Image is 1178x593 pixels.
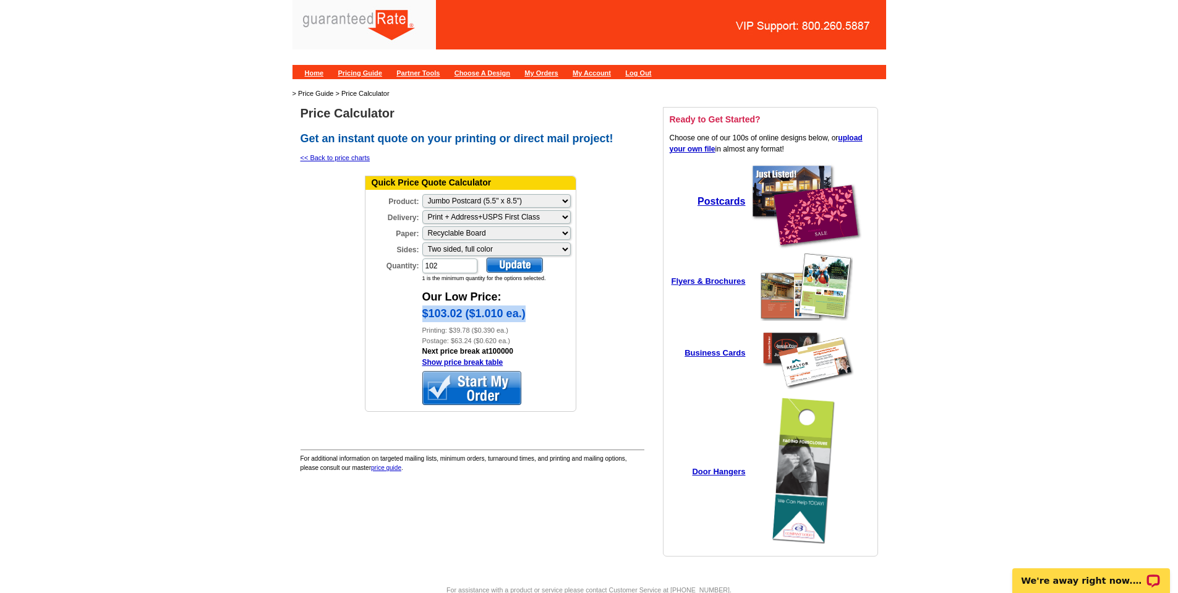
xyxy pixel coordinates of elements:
h3: Ready to Get Started? [670,114,871,125]
div: 1 is the minimum quantity for the options selected. [422,275,576,283]
h2: Get an instant quote on your printing or direct mail project! [301,132,644,146]
a: Door Hangers [692,467,745,476]
p: Choose one of our 100s of online designs below, or in almost any format! [670,132,871,155]
img: create a door hanger [771,396,842,548]
a: Home [305,69,324,77]
span: For additional information on targeted mailing lists, minimum orders, turnaround times, and print... [301,455,627,471]
a: My Account [573,69,611,77]
a: price guide [371,464,401,471]
a: create a flyer online [757,314,856,323]
a: create a postcard online [748,244,865,252]
div: Next price break at [422,346,576,368]
div: Quick Price Quote Calculator [365,176,576,190]
span: > Price Guide > Price Calculator [292,90,390,97]
a: << Back to price charts [301,154,370,161]
img: create a flyer [760,253,853,321]
a: create a business card online [754,387,859,396]
div: $103.02 ($1.010 ea.) [422,305,576,325]
a: Flyers & Brochures [672,277,746,286]
label: Paper: [365,225,421,239]
a: create a door hanger online [768,541,845,550]
a: Log Out [625,69,651,77]
a: Pricing Guide [338,69,382,77]
label: Quantity: [365,257,421,271]
a: My Orders [524,69,558,77]
a: 100000 [489,347,513,356]
label: Delivery: [365,209,421,223]
label: Sides: [365,241,421,255]
div: Printing: $39.78 ($0.390 ea.) [422,325,576,336]
label: Product: [365,193,421,207]
a: Show price break table [422,358,503,367]
strong: Postcards [698,196,745,207]
a: Partner Tools [396,69,440,77]
div: Postage: $63.24 ($0.620 ea.) [422,336,576,346]
img: create a postcard [751,164,862,250]
a: Business Cards [685,349,745,357]
h1: Price Calculator [301,107,644,120]
a: Postcards [698,198,745,207]
a: Choose A Design [455,69,510,77]
strong: Business Cards [685,348,745,357]
iframe: LiveChat chat widget [1004,554,1178,593]
div: Our Low Price: [422,283,576,305]
strong: Flyers & Brochures [672,276,746,286]
a: upload your own file [670,134,863,153]
img: create a business card [757,326,856,391]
